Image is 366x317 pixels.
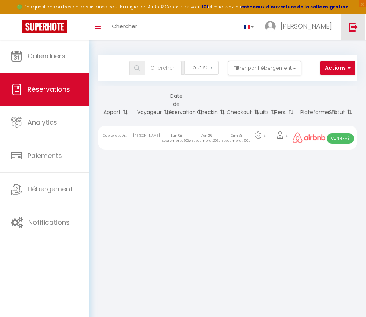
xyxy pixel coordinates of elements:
button: Actions [320,61,355,75]
a: créneaux d'ouverture de la salle migration [241,4,349,10]
input: Chercher [145,61,182,75]
span: Paiements [28,151,62,160]
span: Réservations [28,85,70,94]
span: Chercher [112,22,137,30]
th: Sort by nights [251,86,269,122]
span: [PERSON_NAME] [281,22,332,31]
th: Sort by status [323,86,357,122]
img: ... [265,21,276,32]
span: Notifications [28,218,70,227]
a: ... [PERSON_NAME] [259,14,341,40]
th: Sort by booking date [161,86,191,122]
th: Sort by guest [132,86,161,122]
th: Sort by checkout [221,86,251,122]
img: Super Booking [22,20,67,33]
th: Sort by channel [295,86,323,122]
span: Analytics [28,118,57,127]
img: logout [349,22,358,32]
a: ICI [202,4,208,10]
th: Sort by rentals [98,86,132,122]
a: Chercher [106,14,143,40]
th: Sort by people [269,86,295,122]
th: Sort by checkin [191,86,221,122]
span: Hébergement [28,184,73,193]
button: Ouvrir le widget de chat LiveChat [6,3,28,25]
span: Calendriers [28,51,65,60]
button: Filtrer par hébergement [228,61,301,75]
